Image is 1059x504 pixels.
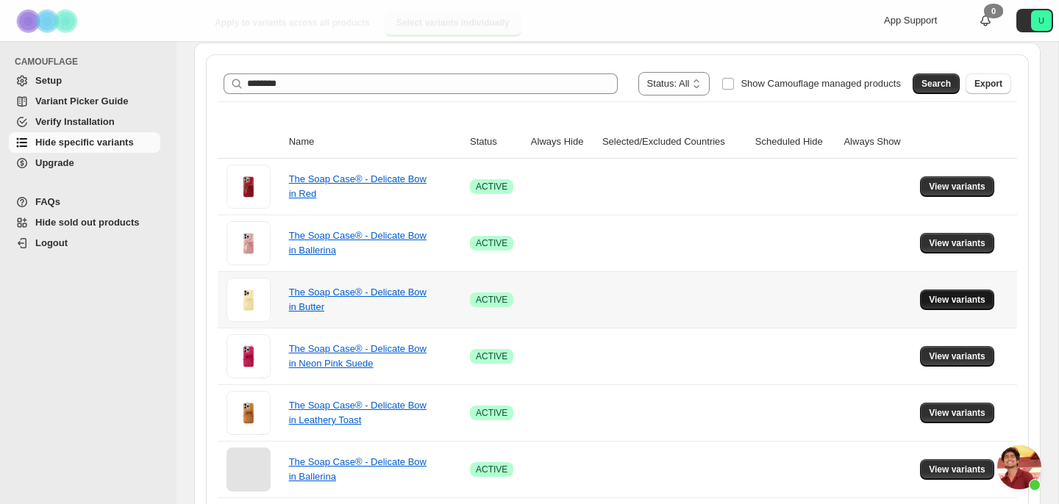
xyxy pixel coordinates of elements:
a: Hide specific variants [9,132,160,153]
span: Logout [35,237,68,248]
span: View variants [929,181,985,192]
span: Verify Installation [35,116,115,127]
span: CAMOUFLAGE [15,56,166,68]
span: ACTIVE [476,181,507,192]
button: Avatar with initials U [1016,9,1053,32]
a: Upgrade [9,153,160,173]
button: View variants [920,459,994,480]
th: Status [466,126,527,159]
span: View variants [929,294,985,306]
span: FAQs [35,196,60,207]
a: Open chat [997,445,1041,489]
span: Show Camouflage managed products [741,78,901,89]
span: Search [921,78,951,90]
a: Logout [9,233,160,253]
img: Camouflage [12,1,85,41]
span: View variants [929,350,985,362]
th: Always Hide [527,126,598,159]
span: ACTIVE [476,294,507,306]
span: View variants [929,407,985,419]
span: Variant Picker Guide [35,96,128,107]
span: App Support [884,15,937,26]
a: Variant Picker Guide [9,91,160,112]
th: Always Show [839,126,916,159]
a: The Soap Case® - Delicate Bow in Red [289,173,427,199]
span: Export [974,78,1002,90]
a: The Soap Case® - Delicate Bow in Leathery Toast [289,400,427,425]
button: Search [913,73,960,94]
span: ACTIVE [476,237,507,249]
span: ACTIVE [476,350,507,362]
span: Hide specific variants [35,137,134,148]
button: View variants [920,233,994,253]
span: ACTIVE [476,407,507,419]
span: Setup [35,75,62,86]
a: FAQs [9,192,160,212]
span: Hide sold out products [35,217,140,228]
button: View variants [920,403,994,423]
th: Selected/Excluded Countries [598,126,751,159]
span: Upgrade [35,157,74,168]
div: 0 [984,4,1003,18]
th: Name [285,126,466,159]
a: The Soap Case® - Delicate Bow in Butter [289,287,427,312]
button: View variants [920,176,994,197]
a: 0 [978,13,993,28]
a: The Soap Case® - Delicate Bow in Ballerina [289,456,427,482]
a: The Soap Case® - Delicate Bow in Neon Pink Suede [289,343,427,369]
th: Scheduled Hide [751,126,840,159]
span: View variants [929,237,985,249]
text: U [1038,16,1044,25]
button: View variants [920,346,994,367]
button: View variants [920,289,994,310]
a: Verify Installation [9,112,160,132]
a: Setup [9,71,160,91]
span: View variants [929,464,985,475]
span: ACTIVE [476,464,507,475]
button: Export [966,73,1011,94]
a: Hide sold out products [9,212,160,233]
span: Avatar with initials U [1031,10,1052,31]
a: The Soap Case® - Delicate Bow in Ballerina [289,230,427,256]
